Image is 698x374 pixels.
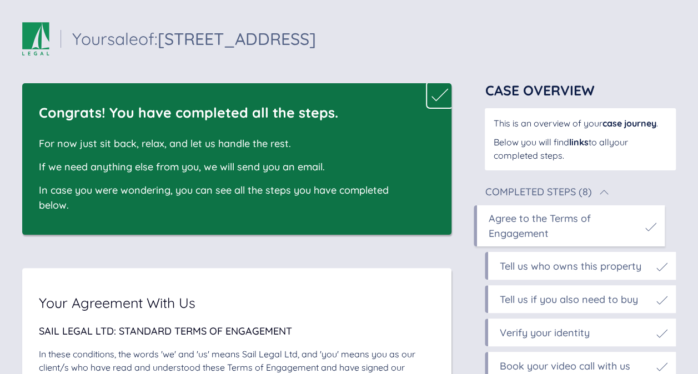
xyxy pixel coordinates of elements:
span: Sail Legal Ltd: Standard Terms of Engagement [39,325,292,337]
span: links [569,137,588,148]
div: Book your video call with us [499,358,630,373]
div: If we need anything else from you, we will send you an email. [39,159,418,174]
span: [STREET_ADDRESS] [158,28,316,49]
span: case journey [602,118,656,129]
div: Your sale of: [72,31,316,47]
div: In case you were wondering, you can see all the steps you have completed below. [39,183,418,213]
div: Verify your identity [499,325,589,340]
span: Case Overview [485,82,594,99]
div: Tell us if you also need to buy [499,292,637,307]
div: This is an overview of your . [493,117,667,130]
div: Completed Steps (8) [485,187,591,197]
div: Below you will find to all your completed steps . [493,135,667,162]
div: For now just sit back, relax, and let us handle the rest. [39,136,418,151]
span: Your Agreement With Us [39,296,195,310]
div: Tell us who owns this property [499,259,641,274]
span: Congrats! You have completed all the steps. [39,104,338,121]
div: Agree to the Terms of Engagement [488,211,640,241]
